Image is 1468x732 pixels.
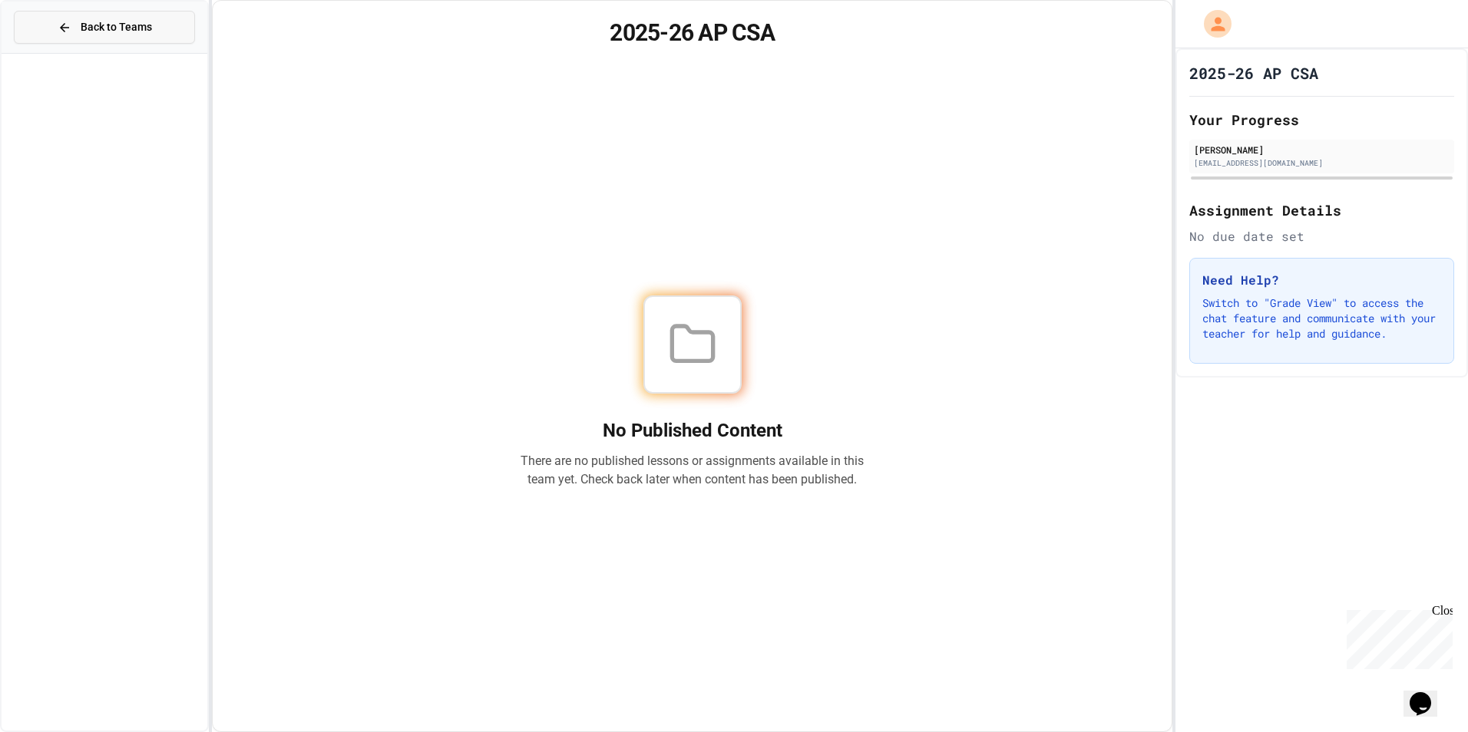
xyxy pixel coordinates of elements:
iframe: chat widget [1404,671,1453,717]
h2: Assignment Details [1189,199,1454,221]
div: [PERSON_NAME] [1194,143,1450,157]
span: Back to Teams [81,19,152,35]
p: Switch to "Grade View" to access the chat feature and communicate with your teacher for help and ... [1202,295,1441,341]
h1: 2025-26 AP CSA [231,19,1153,47]
div: No due date set [1189,227,1454,246]
button: Back to Teams [14,11,195,44]
h1: 2025-26 AP CSA [1189,62,1318,84]
h3: Need Help? [1202,271,1441,289]
div: [EMAIL_ADDRESS][DOMAIN_NAME] [1194,157,1450,169]
p: There are no published lessons or assignments available in this team yet. Check back later when c... [521,452,865,489]
h2: Your Progress [1189,109,1454,130]
h2: No Published Content [521,418,865,443]
iframe: chat widget [1341,604,1453,669]
div: Chat with us now!Close [6,6,106,97]
div: My Account [1188,6,1235,41]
